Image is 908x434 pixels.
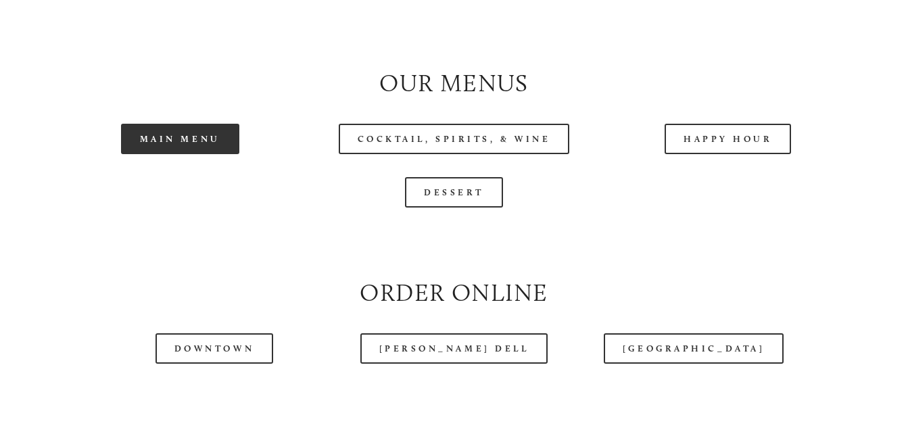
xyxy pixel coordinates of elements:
a: Downtown [156,333,273,364]
a: Cocktail, Spirits, & Wine [339,124,570,154]
a: [PERSON_NAME] Dell [360,333,548,364]
a: Happy Hour [665,124,792,154]
a: [GEOGRAPHIC_DATA] [604,333,784,364]
a: Main Menu [121,124,239,154]
h2: Order Online [55,276,854,310]
a: Dessert [405,177,503,208]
